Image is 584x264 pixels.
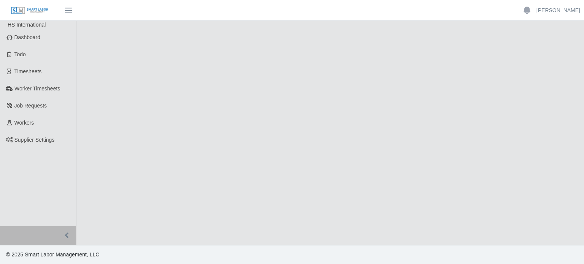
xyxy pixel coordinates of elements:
a: [PERSON_NAME] [536,6,580,14]
span: Workers [14,120,34,126]
span: Job Requests [14,103,47,109]
span: Timesheets [14,68,42,74]
span: HS International [8,22,46,28]
span: Todo [14,51,26,57]
span: Supplier Settings [14,137,55,143]
span: © 2025 Smart Labor Management, LLC [6,251,99,258]
span: Dashboard [14,34,41,40]
span: Worker Timesheets [14,85,60,92]
img: SLM Logo [11,6,49,15]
